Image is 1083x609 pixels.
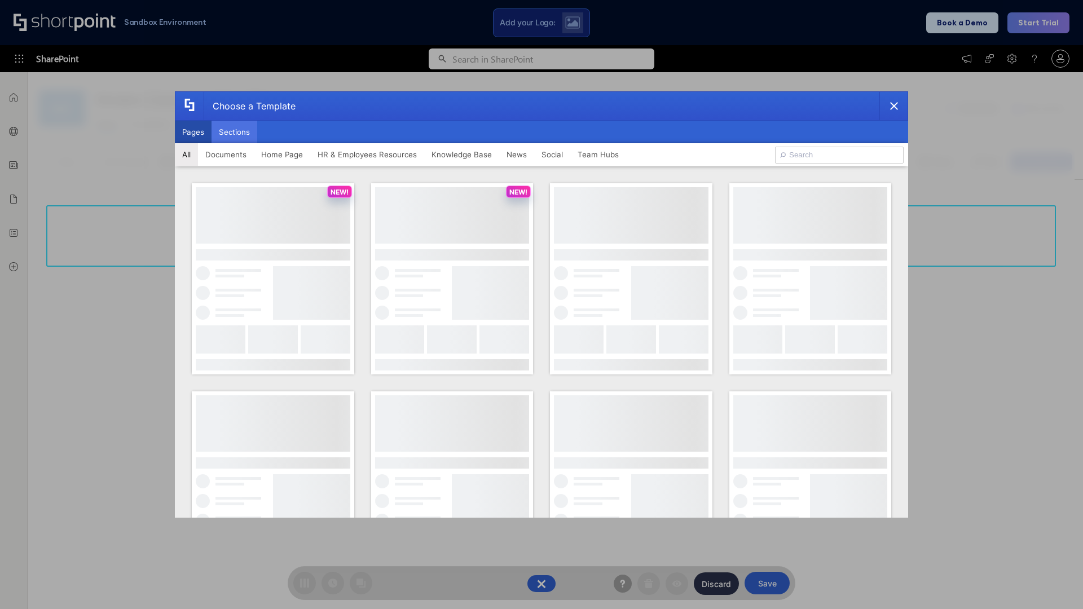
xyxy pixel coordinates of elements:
p: NEW! [509,188,527,196]
button: News [499,143,534,166]
button: Sections [212,121,257,143]
button: Knowledge Base [424,143,499,166]
button: All [175,143,198,166]
button: Home Page [254,143,310,166]
p: NEW! [331,188,349,196]
iframe: Chat Widget [1027,555,1083,609]
div: Choose a Template [204,92,296,120]
button: Pages [175,121,212,143]
button: HR & Employees Resources [310,143,424,166]
button: Documents [198,143,254,166]
button: Social [534,143,570,166]
div: template selector [175,91,908,518]
button: Team Hubs [570,143,626,166]
input: Search [775,147,904,164]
